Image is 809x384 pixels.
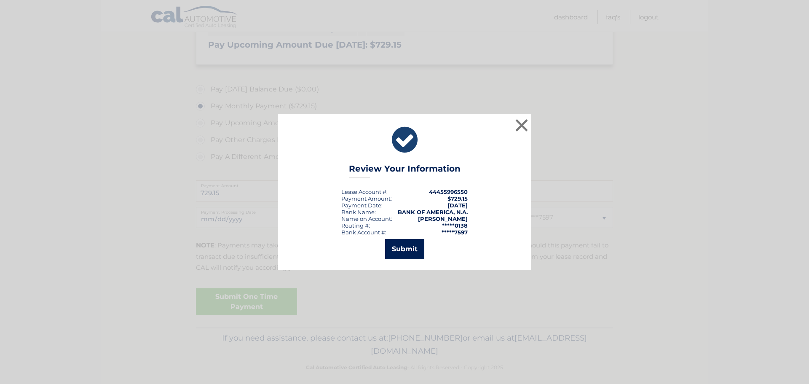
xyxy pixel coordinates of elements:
[418,215,468,222] strong: [PERSON_NAME]
[447,202,468,209] span: [DATE]
[341,229,386,236] div: Bank Account #:
[341,215,392,222] div: Name on Account:
[447,195,468,202] span: $729.15
[341,188,388,195] div: Lease Account #:
[341,209,376,215] div: Bank Name:
[349,164,461,178] h3: Review Your Information
[341,222,370,229] div: Routing #:
[341,202,381,209] span: Payment Date
[341,202,383,209] div: :
[513,117,530,134] button: ×
[429,188,468,195] strong: 44455996550
[341,195,392,202] div: Payment Amount:
[385,239,424,259] button: Submit
[398,209,468,215] strong: BANK OF AMERICA, N.A.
